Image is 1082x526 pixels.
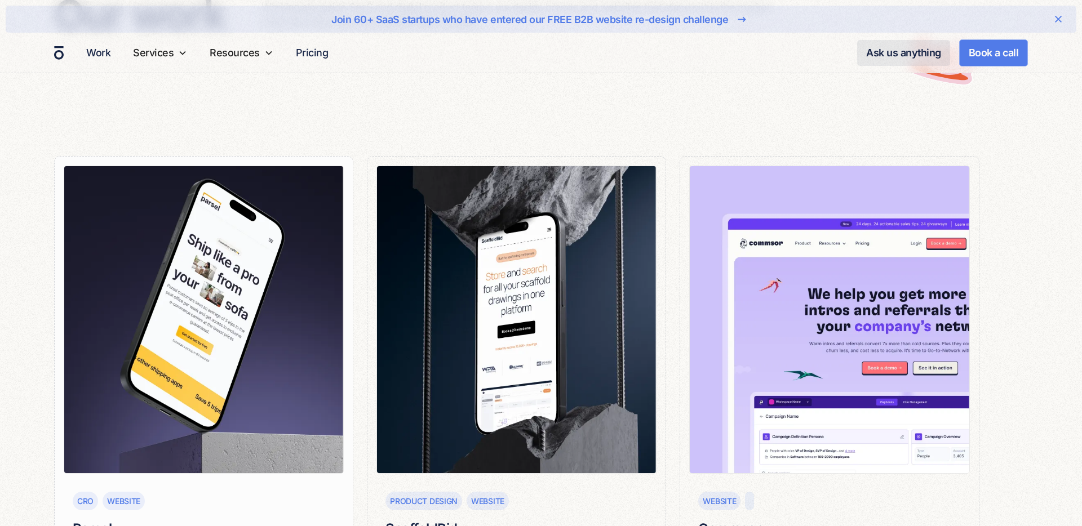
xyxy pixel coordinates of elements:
div: Product design [390,495,458,507]
div: Website [107,495,140,507]
a: home [54,46,64,60]
div: CRO [77,495,94,507]
a: Book a call [959,39,1028,66]
div: Resources [205,33,278,73]
div: Website [471,495,504,507]
a: Work [82,42,115,64]
a: Ask us anything [857,40,950,66]
a: Pricing [291,42,333,64]
a: Join 60+ SaaS startups who have entered our FREE B2B website re-design challenge [42,10,1040,28]
div: Services [128,33,192,73]
div: Website [703,495,736,507]
div: Services [133,45,174,60]
div: Resources [210,45,260,60]
div: Join 60+ SaaS startups who have entered our FREE B2B website re-design challenge [331,12,728,27]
